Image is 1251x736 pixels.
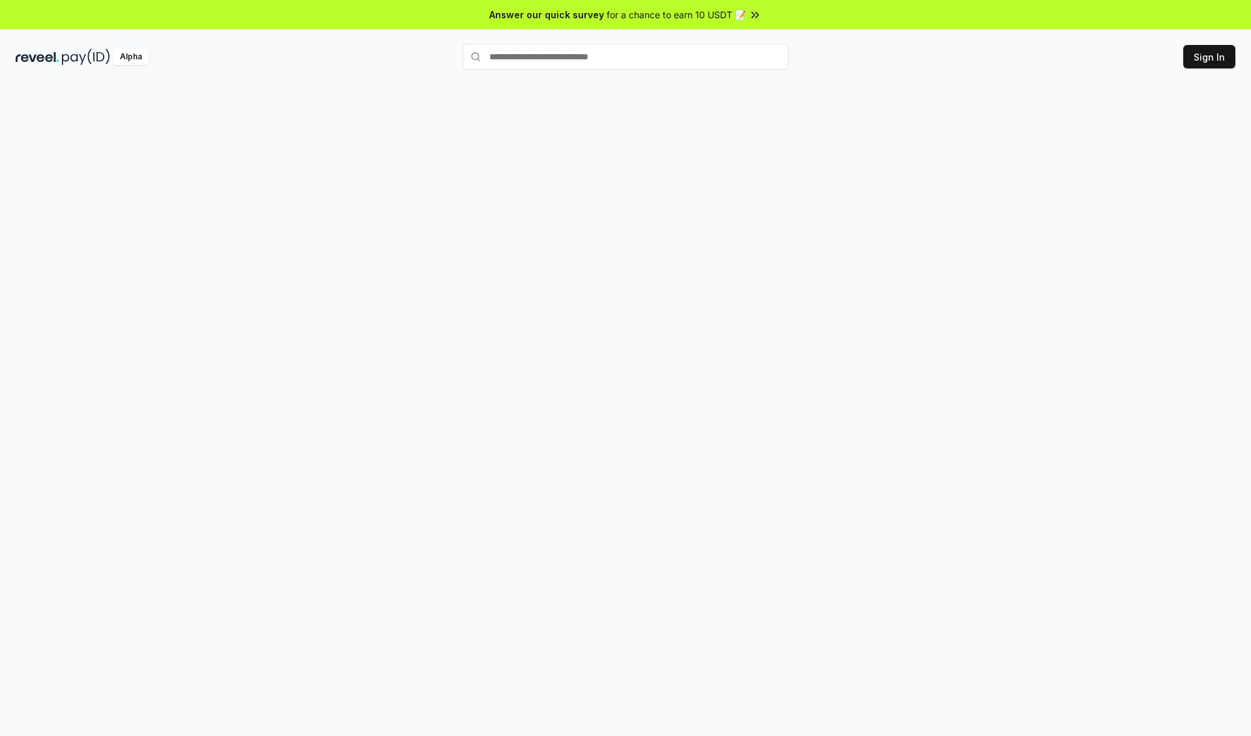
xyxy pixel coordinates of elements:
img: pay_id [62,49,110,65]
div: Alpha [113,49,149,65]
img: reveel_dark [16,49,59,65]
span: Answer our quick survey [489,8,604,22]
button: Sign In [1183,45,1235,68]
span: for a chance to earn 10 USDT 📝 [607,8,746,22]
